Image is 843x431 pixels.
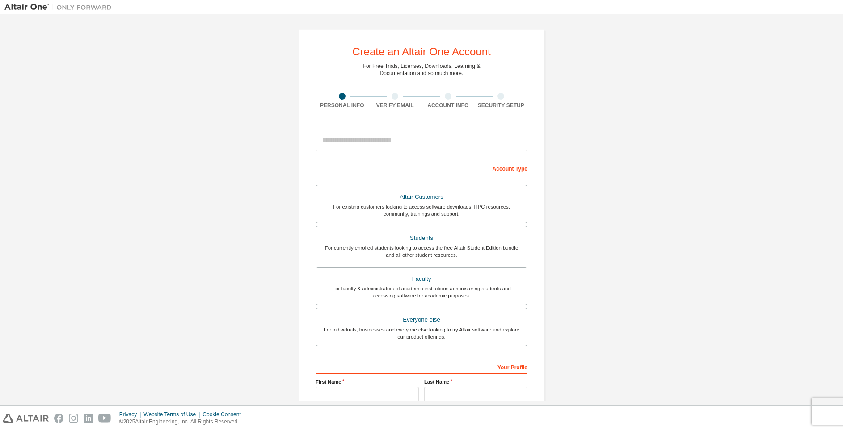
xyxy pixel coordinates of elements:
div: Security Setup [475,102,528,109]
div: Altair Customers [321,191,522,203]
img: instagram.svg [69,414,78,423]
img: youtube.svg [98,414,111,423]
img: altair_logo.svg [3,414,49,423]
div: Everyone else [321,314,522,326]
div: For faculty & administrators of academic institutions administering students and accessing softwa... [321,285,522,299]
div: Cookie Consent [202,411,246,418]
label: Last Name [424,378,527,385]
div: Account Type [316,161,527,175]
img: facebook.svg [54,414,63,423]
div: Privacy [119,411,143,418]
label: First Name [316,378,419,385]
div: Website Terms of Use [143,411,202,418]
p: © 2025 Altair Engineering, Inc. All Rights Reserved. [119,418,246,426]
div: Students [321,232,522,244]
div: Verify Email [369,102,422,109]
div: For Free Trials, Licenses, Downloads, Learning & Documentation and so much more. [363,63,481,77]
div: For existing customers looking to access software downloads, HPC resources, community, trainings ... [321,203,522,218]
img: Altair One [4,3,116,12]
div: Your Profile [316,360,527,374]
div: Create an Altair One Account [352,46,491,57]
div: Account Info [421,102,475,109]
div: For individuals, businesses and everyone else looking to try Altair software and explore our prod... [321,326,522,340]
div: Faculty [321,273,522,285]
img: linkedin.svg [84,414,93,423]
div: For currently enrolled students looking to access the free Altair Student Edition bundle and all ... [321,244,522,259]
div: Personal Info [316,102,369,109]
